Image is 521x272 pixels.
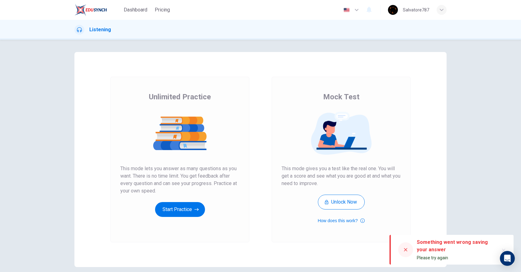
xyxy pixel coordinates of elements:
[343,8,350,12] img: en
[388,5,398,15] img: Profile picture
[121,4,150,15] button: Dashboard
[500,251,515,266] div: Open Intercom Messenger
[282,165,401,187] span: This mode gives you a test like the real one. You will get a score and see what you are good at a...
[417,255,448,260] span: Please try again
[89,26,111,33] h1: Listening
[149,92,211,102] span: Unlimited Practice
[323,92,359,102] span: Mock Test
[74,4,107,16] img: EduSynch logo
[417,239,494,253] div: Something went wrong saving your answer
[318,195,365,209] button: Unlock Now
[318,217,364,224] button: How does this work?
[124,6,147,14] span: Dashboard
[155,202,205,217] button: Start Practice
[152,4,172,15] button: Pricing
[403,6,429,14] div: Salvatore787
[120,165,239,195] span: This mode lets you answer as many questions as you want. There is no time limit. You get feedback...
[155,6,170,14] span: Pricing
[74,4,121,16] a: EduSynch logo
